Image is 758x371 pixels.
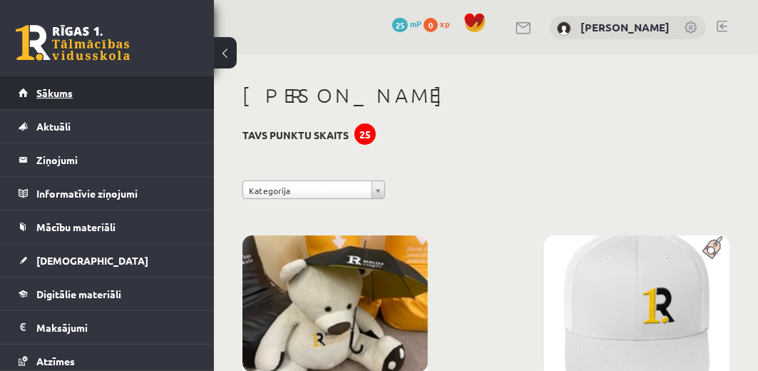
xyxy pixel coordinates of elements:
a: Mācību materiāli [19,210,196,243]
a: [DEMOGRAPHIC_DATA] [19,244,196,277]
span: Atzīmes [36,355,75,367]
span: Aktuāli [36,120,71,133]
h1: [PERSON_NAME] [242,83,729,108]
span: 0 [424,18,438,32]
span: xp [440,18,449,29]
a: Aktuāli [19,110,196,143]
legend: Maksājumi [36,311,196,344]
a: 25 mP [392,18,421,29]
img: Populāra prece [697,235,729,260]
img: Veronika Dekanicka [557,21,571,36]
span: Mācību materiāli [36,220,116,233]
div: 25 [354,123,376,145]
span: Kategorija [249,181,366,200]
span: [DEMOGRAPHIC_DATA] [36,254,148,267]
h3: Tavs punktu skaits [242,129,349,141]
a: Sākums [19,76,196,109]
a: Informatīvie ziņojumi [19,177,196,210]
span: 25 [392,18,408,32]
a: Ziņojumi [19,143,196,176]
span: mP [410,18,421,29]
a: Maksājumi [19,311,196,344]
span: Digitālie materiāli [36,288,121,300]
a: [PERSON_NAME] [580,20,670,34]
legend: Informatīvie ziņojumi [36,177,196,210]
legend: Ziņojumi [36,143,196,176]
a: Kategorija [242,181,385,199]
span: Sākums [36,86,73,99]
a: 0 xp [424,18,456,29]
a: Digitālie materiāli [19,278,196,310]
a: Rīgas 1. Tālmācības vidusskola [16,25,130,61]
